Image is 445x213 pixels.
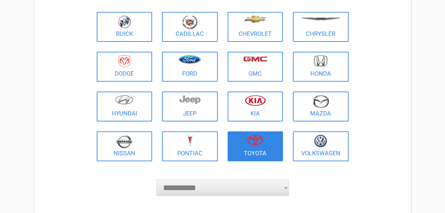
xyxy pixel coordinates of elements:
img: kia [245,95,266,106]
a: Nissan [97,131,152,161]
img: chevrolet [244,16,266,23]
img: volkswagen [314,135,327,148]
a: Cadillac [162,12,218,42]
img: chrysler [301,18,341,21]
a: Jeep [162,92,218,121]
img: ford [179,55,201,64]
img: honda [314,55,328,67]
a: Hyundai [97,92,152,121]
a: Ford [162,52,218,82]
a: GMC [228,52,283,82]
img: gmc [243,56,267,62]
a: Honda [293,52,349,82]
img: pontiac [187,135,193,147]
a: Chrysler [293,12,349,42]
a: Kia [228,92,283,121]
a: Dodge [97,52,152,82]
img: cadillac [182,15,197,29]
a: Mazda [293,92,349,121]
img: buick [118,15,131,29]
img: jeep [179,95,200,104]
img: mazda [312,95,329,108]
a: Toyota [228,131,283,161]
a: Buick [97,12,152,42]
a: Pontiac [162,131,218,161]
img: dodge [119,55,130,68]
img: hyundai [115,95,134,105]
a: Volkswagen [293,131,349,161]
img: nissan [116,135,132,148]
img: toyota [247,135,263,145]
a: Chevrolet [228,12,283,42]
